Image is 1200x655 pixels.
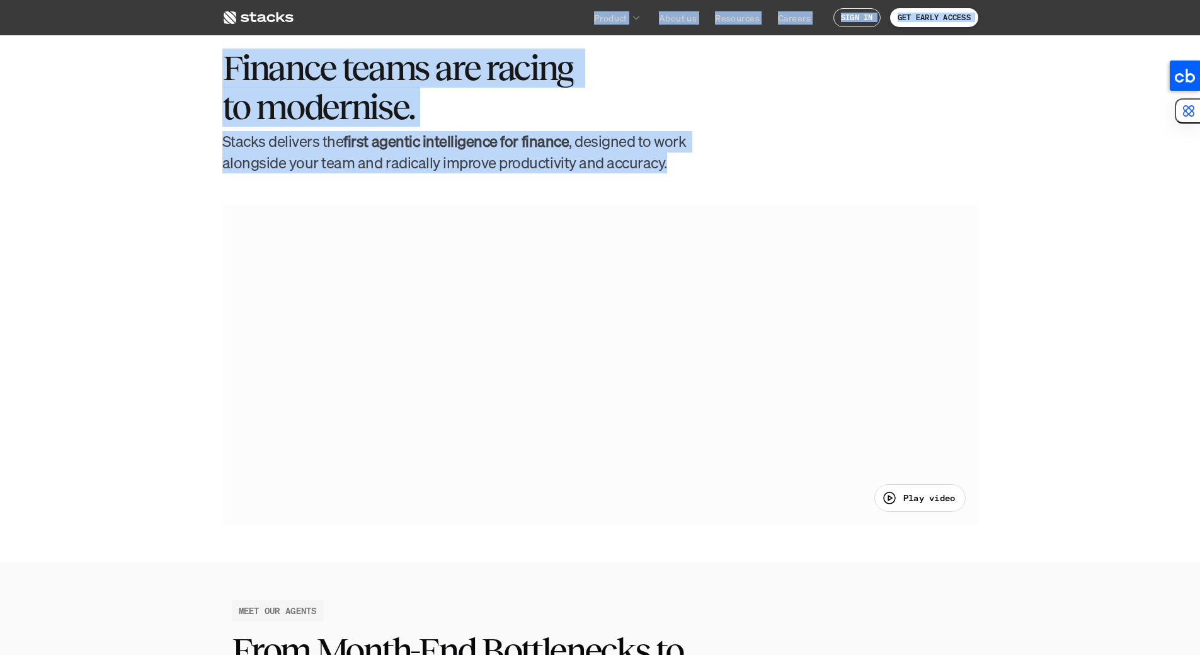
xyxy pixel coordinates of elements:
[594,11,627,25] p: Product
[222,49,575,126] h2: Finance teams are racing to modernise.
[343,131,569,151] strong: first agentic intelligence for finance
[903,491,956,504] p: Play video
[841,13,873,22] p: SIGN IN
[890,8,978,27] a: GET EARLY ACCESS
[778,11,811,25] p: Careers
[707,6,767,29] a: Resources
[222,131,689,173] h4: Stacks delivers the , designed to work alongside your team and radically improve productivity and...
[770,6,818,29] a: Careers
[651,6,704,29] a: About us
[659,11,697,25] p: About us
[833,8,881,27] a: SIGN IN
[715,11,760,25] p: Resources
[239,604,317,617] h2: MEET OUR AGENTS
[898,13,971,22] p: GET EARLY ACCESS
